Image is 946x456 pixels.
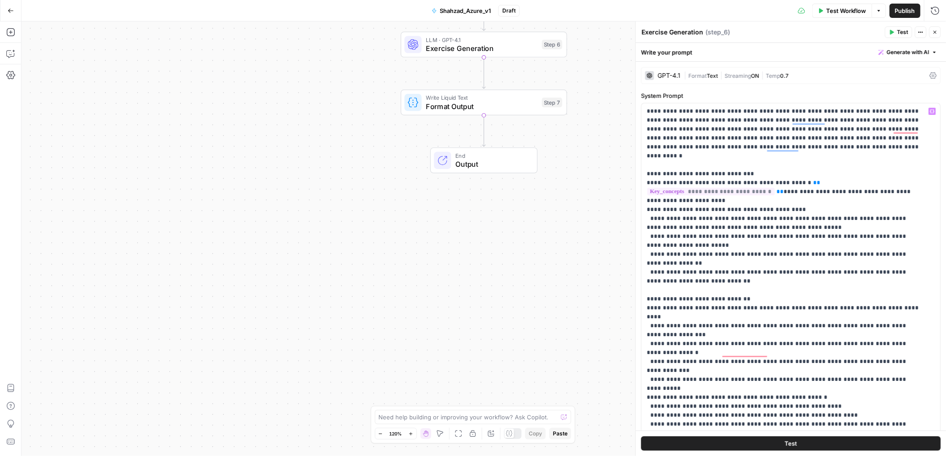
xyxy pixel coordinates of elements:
[440,6,491,15] span: Shahzad_Azure_v1
[549,428,571,439] button: Paste
[482,115,485,147] g: Edge from step_7 to end
[689,72,707,79] span: Format
[885,26,912,38] button: Test
[426,43,538,54] span: Exercise Generation
[455,151,528,160] span: End
[718,71,725,80] span: |
[553,430,568,438] span: Paste
[641,436,941,451] button: Test
[502,7,516,15] span: Draft
[759,71,766,80] span: |
[482,57,485,89] g: Edge from step_6 to step_7
[781,72,789,79] span: 0.7
[658,72,681,79] div: GPT-4.1
[426,93,538,102] span: Write Liquid Text
[826,6,866,15] span: Test Workflow
[390,430,402,437] span: 120%
[887,48,929,56] span: Generate with AI
[641,91,941,100] label: System Prompt
[890,4,921,18] button: Publish
[684,71,689,80] span: |
[875,46,941,58] button: Generate with AI
[455,159,528,169] span: Output
[751,72,759,79] span: ON
[542,97,563,107] div: Step 7
[401,89,567,115] div: Write Liquid TextFormat OutputStep 7
[766,72,781,79] span: Temp
[706,28,730,37] span: ( step_6 )
[529,430,542,438] span: Copy
[426,4,496,18] button: Shahzad_Azure_v1
[897,28,908,36] span: Test
[426,35,538,44] span: LLM · GPT-4.1
[707,72,718,79] span: Text
[895,6,915,15] span: Publish
[401,32,567,58] div: LLM · GPT-4.1Exercise GenerationStep 6
[525,428,546,439] button: Copy
[401,148,567,173] div: EndOutput
[426,101,538,112] span: Format Output
[812,4,872,18] button: Test Workflow
[725,72,751,79] span: Streaming
[642,28,704,37] textarea: Exercise Generation
[542,40,563,50] div: Step 6
[785,439,798,448] span: Test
